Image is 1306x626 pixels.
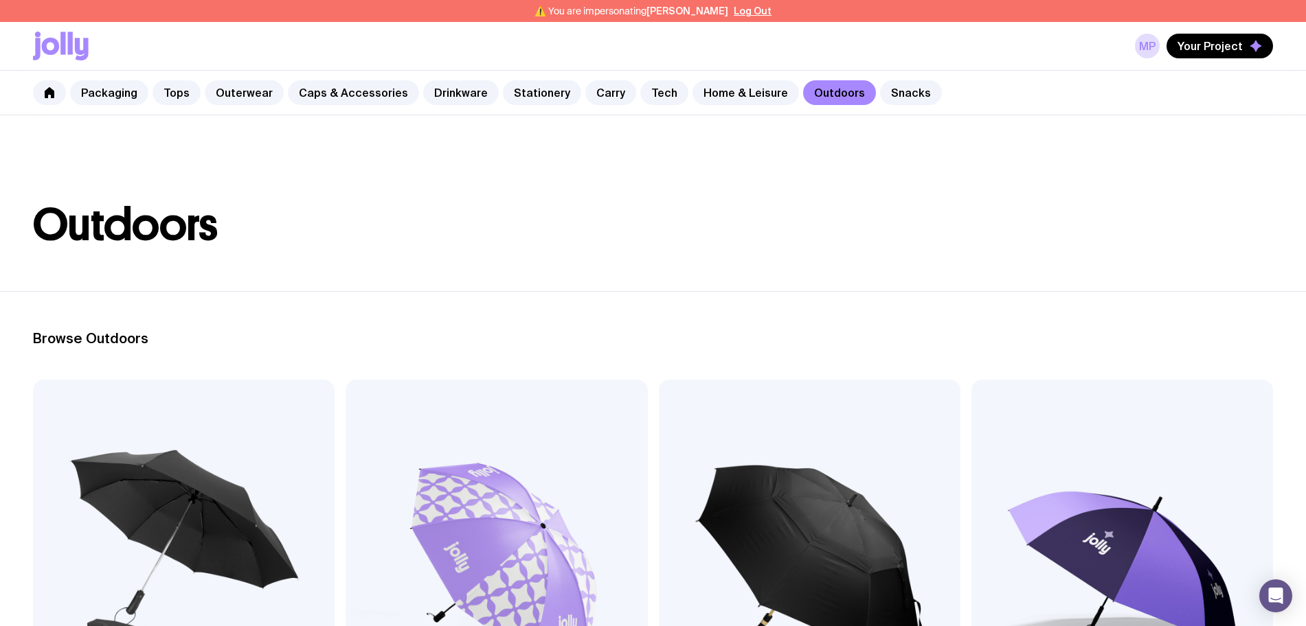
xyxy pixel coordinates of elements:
button: Your Project [1167,34,1273,58]
a: Snacks [880,80,942,105]
span: [PERSON_NAME] [646,5,728,16]
a: Carry [585,80,636,105]
a: Packaging [70,80,148,105]
a: Home & Leisure [693,80,799,105]
span: ⚠️ You are impersonating [534,5,728,16]
button: Log Out [734,5,772,16]
span: Your Project [1178,39,1243,53]
a: MP [1135,34,1160,58]
a: Outdoors [803,80,876,105]
div: Open Intercom Messenger [1259,579,1292,612]
h2: Browse Outdoors [33,330,1273,347]
a: Tech [640,80,688,105]
a: Outerwear [205,80,284,105]
h1: Outdoors [33,203,1273,247]
a: Drinkware [423,80,499,105]
a: Caps & Accessories [288,80,419,105]
a: Tops [153,80,201,105]
a: Stationery [503,80,581,105]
